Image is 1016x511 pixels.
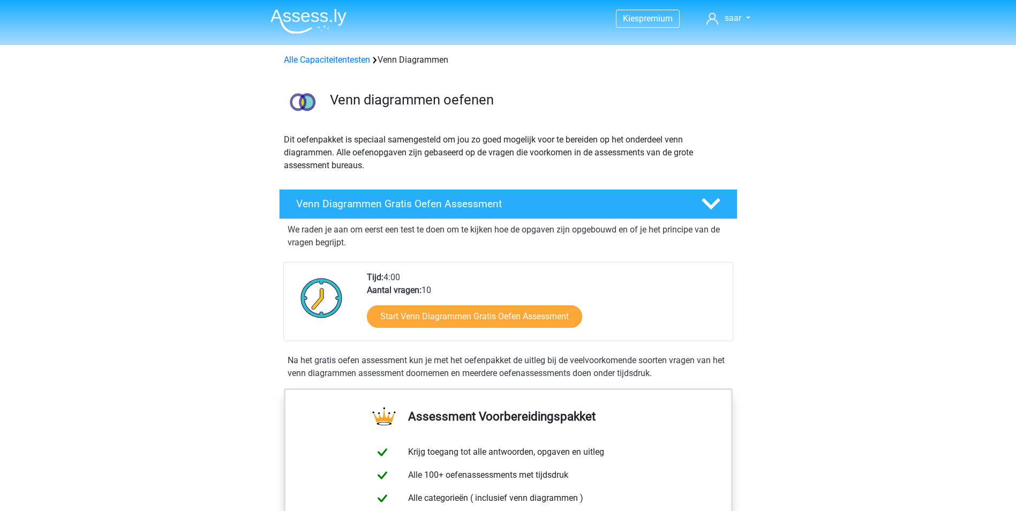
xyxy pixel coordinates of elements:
a: Alle Capaciteitentesten [284,55,370,65]
a: Kiespremium [616,11,679,26]
p: We raden je aan om eerst een test te doen om te kijken hoe de opgaven zijn opgebouwd en of je het... [288,223,729,249]
a: Venn Diagrammen Gratis Oefen Assessment [275,189,742,219]
span: Kies [623,13,639,24]
div: 4:00 10 [359,271,732,341]
b: Tijd: [367,272,383,282]
img: Klok [295,271,349,325]
span: saar [725,13,741,23]
p: Dit oefenpakket is speciaal samengesteld om jou zo goed mogelijk voor te bereiden op het onderdee... [284,133,733,172]
span: premium [639,13,673,24]
h3: Venn diagrammen oefenen [330,92,729,108]
div: Na het gratis oefen assessment kun je met het oefenpakket de uitleg bij de veelvoorkomende soorte... [283,354,733,380]
a: saar [702,12,754,25]
h4: Venn Diagrammen Gratis Oefen Assessment [296,198,684,210]
b: Aantal vragen: [367,285,422,295]
div: Venn Diagrammen [280,54,737,66]
img: venn diagrammen [280,79,325,125]
a: Start Venn Diagrammen Gratis Oefen Assessment [367,305,582,328]
img: Assessly [270,9,347,34]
